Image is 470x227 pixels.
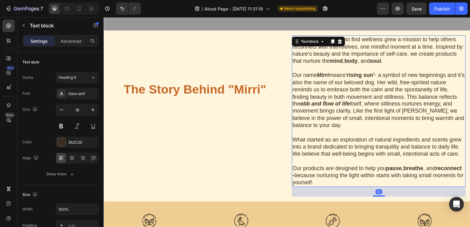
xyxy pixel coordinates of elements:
[46,171,75,177] div: Show more
[30,38,48,44] p: Settings
[40,5,43,12] p: 7
[284,149,300,155] strong: pause
[197,22,218,27] div: Text block
[449,197,464,212] div: Open Intercom Messenger
[406,2,427,15] button: Save
[434,6,450,12] div: Publish
[190,55,364,113] p: Our name means - a symbol of new beginnings and it’s also the name of our beloved dog. Her wild, ...
[56,204,98,215] input: Auto
[22,59,39,65] div: Text style
[56,72,99,83] button: Heading 6
[104,17,470,227] iframe: Design area
[22,91,30,96] div: Font
[302,149,322,155] strong: breathe
[68,140,97,145] div: 3A2C20
[315,197,332,214] img: Alt Image
[5,113,15,117] div: Beta
[228,41,241,47] strong: mind
[201,6,203,12] span: /
[190,19,364,48] p: From a simple desire to find wellness grew a mission to help others reconnect with themselves, on...
[30,22,82,29] p: Text block
[190,120,364,170] p: What started as an exploration of natural ingredients and scents grew into a brand dedicated to b...
[2,2,46,15] button: 7
[22,191,39,199] div: Size
[6,66,15,70] div: 450
[412,6,422,11] span: Save
[116,2,141,15] div: Undo/Redo
[215,55,227,62] strong: Mirri
[68,91,97,97] div: Sans-serif
[268,41,279,47] strong: soul
[22,106,39,114] div: Size
[130,197,147,214] img: Alt Image
[204,6,263,12] span: About Page - [DATE] 11:31:18
[429,2,455,15] button: Publish
[274,173,281,178] div: 32
[58,75,76,80] span: Heading 6
[22,139,32,145] div: Color
[284,6,315,11] span: Need republishing
[22,169,99,180] button: Show more
[37,197,54,214] img: Alt Image
[242,41,256,47] strong: body
[22,206,33,212] div: Width
[22,154,40,162] div: Align
[22,75,33,80] div: Styles
[198,84,248,90] strong: ebb and flow of life
[61,38,82,44] p: Advanced
[222,197,239,214] img: Alt Image
[243,55,273,62] strong: ‘rising sun’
